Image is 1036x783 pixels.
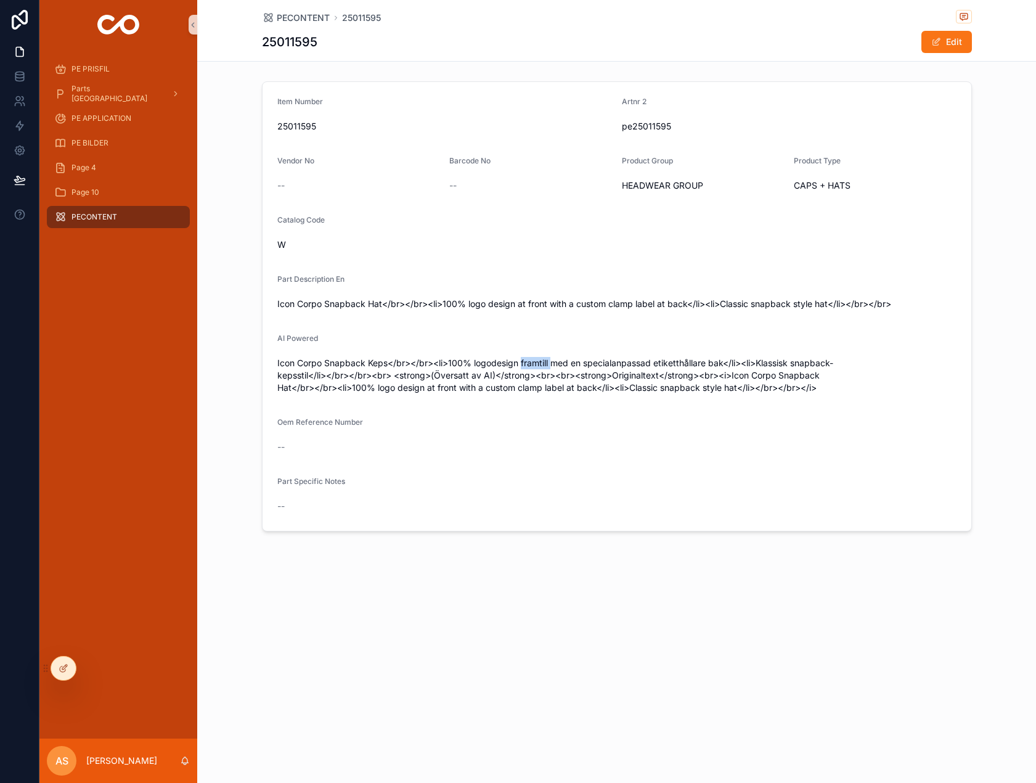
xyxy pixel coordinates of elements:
[97,15,140,35] img: App logo
[277,417,363,427] span: Oem Reference Number
[622,179,785,192] span: HEADWEAR GROUP
[622,156,673,165] span: Product Group
[794,156,841,165] span: Product Type
[277,274,345,284] span: Part Description En
[262,33,317,51] h1: 25011595
[71,163,96,173] span: Page 4
[277,12,330,24] span: PECONTENT
[622,97,646,106] span: Artnr 2
[71,113,131,123] span: PE APPLICATION
[47,107,190,129] a: PE APPLICATION
[262,12,330,24] a: PECONTENT
[71,84,161,104] span: Parts [GEOGRAPHIC_DATA]
[71,138,108,148] span: PE BILDER
[47,157,190,179] a: Page 4
[277,334,318,343] span: AI Powered
[794,179,956,192] span: CAPS + HATS
[277,120,612,133] span: 25011595
[277,357,956,394] span: Icon Corpo Snapback Keps</br></br><li>100% logodesign framtill med en specialanpassad etiketthåll...
[47,181,190,203] a: Page 10
[277,500,285,512] span: --
[277,215,325,224] span: Catalog Code
[449,179,457,192] span: --
[71,187,99,197] span: Page 10
[39,49,197,244] div: scrollable content
[277,298,956,310] span: Icon Corpo Snapback Hat</br></br><li>100% logo design at front with a custom clamp label at back<...
[277,477,345,486] span: Part Specific Notes
[342,12,381,24] a: 25011595
[71,64,110,74] span: PE PRISFIL
[47,206,190,228] a: PECONTENT
[277,156,314,165] span: Vendor No
[449,156,491,165] span: Barcode No
[921,31,972,53] button: Edit
[71,212,117,222] span: PECONTENT
[86,755,157,767] p: [PERSON_NAME]
[55,753,68,768] span: AS
[277,239,440,251] span: W
[47,83,190,105] a: Parts [GEOGRAPHIC_DATA]
[277,441,285,453] span: --
[622,120,956,133] span: pe25011595
[277,97,323,106] span: Item Number
[277,179,285,192] span: --
[47,58,190,80] a: PE PRISFIL
[47,132,190,154] a: PE BILDER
